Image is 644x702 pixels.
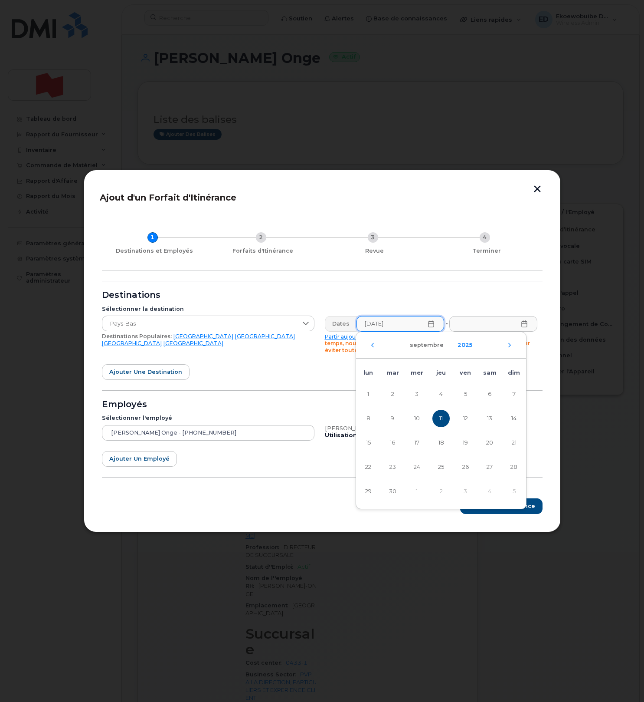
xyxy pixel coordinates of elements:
[405,455,429,479] td: 24
[363,369,373,376] span: lun
[360,434,377,452] span: 15
[325,432,424,438] b: Utilisation mensuelle moyenne:
[502,431,526,455] td: 21
[457,458,474,476] span: 26
[325,425,537,432] div: [PERSON_NAME], iPhone, Bell
[505,458,523,476] span: 28
[452,337,477,353] button: Choisir une année
[368,232,378,243] div: 3
[508,369,520,376] span: dim
[505,410,523,427] span: 14
[477,406,502,431] td: 13
[429,431,453,455] td: 18
[432,434,450,452] span: 18
[477,455,502,479] td: 27
[481,434,498,452] span: 20
[325,333,371,340] a: Partir aujourd'hui
[380,455,405,479] td: 23
[384,458,401,476] span: 23
[453,382,477,406] td: 5
[102,401,543,408] div: Employés
[102,316,297,332] span: Pays-Bas
[453,455,477,479] td: 26
[481,458,498,476] span: 27
[432,410,450,427] span: 11
[408,386,425,403] span: 3
[325,333,530,353] span: [PERSON_NAME] noter qu'en raison des différences de temps, nous vous recommandons d'ajouter le fo...
[432,386,450,403] span: 4
[444,316,450,332] div: -
[356,455,380,479] td: 22
[356,431,380,455] td: 15
[460,369,471,376] span: ven
[477,431,502,455] td: 20
[356,406,380,431] td: 8
[449,316,537,332] input: Veuillez remplir ce champ
[436,369,446,376] span: jeu
[102,333,172,339] span: Destinations Populaires:
[481,410,498,427] span: 13
[453,479,477,504] td: 3
[429,406,453,431] td: 11
[408,458,425,476] span: 24
[429,382,453,406] td: 4
[102,340,162,346] a: [GEOGRAPHIC_DATA]
[477,382,502,406] td: 6
[386,369,399,376] span: mar
[429,479,453,504] td: 2
[384,410,401,427] span: 9
[505,434,523,452] span: 21
[507,343,512,348] button: Mois suivant
[384,483,401,500] span: 30
[102,425,314,441] input: Appareil de recherche
[163,340,223,346] a: [GEOGRAPHIC_DATA]
[457,434,474,452] span: 19
[256,232,266,243] div: 2
[405,406,429,431] td: 10
[405,382,429,406] td: 3
[360,386,377,403] span: 1
[380,406,405,431] td: 9
[434,247,539,254] div: Terminer
[100,192,236,203] span: Ajout d'un Forfait d'Itinérance
[380,431,405,455] td: 16
[102,292,543,299] div: Destinations
[360,458,377,476] span: 22
[408,410,425,427] span: 10
[477,479,502,504] td: 4
[502,382,526,406] td: 7
[102,306,314,313] div: Sélectionner la destination
[102,364,190,380] button: Ajouter une destination
[432,458,450,476] span: 25
[109,368,182,376] span: Ajouter une destination
[356,382,380,406] td: 1
[356,316,445,332] input: Veuillez remplir ce champ
[502,455,526,479] td: 28
[502,479,526,504] td: 5
[380,479,405,504] td: 30
[405,431,429,455] td: 17
[408,434,425,452] span: 17
[380,382,405,406] td: 2
[173,333,233,339] a: [GEOGRAPHIC_DATA]
[102,451,177,467] button: Ajouter un employé
[453,431,477,455] td: 19
[109,455,170,463] span: Ajouter un employé
[356,479,380,504] td: 29
[483,369,497,376] span: sam
[384,434,401,452] span: 16
[356,332,526,509] div: Choisir une date
[457,386,474,403] span: 5
[235,333,295,339] a: [GEOGRAPHIC_DATA]
[102,415,314,422] div: Sélectionner l'employé
[457,410,474,427] span: 12
[322,247,427,254] div: Revue
[481,386,498,403] span: 6
[405,337,449,353] button: Choisir un mois
[480,232,490,243] div: 4
[210,247,315,254] div: Forfaits d'Itinérance
[429,455,453,479] td: 25
[505,386,523,403] span: 7
[411,369,423,376] span: mer
[384,386,401,403] span: 2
